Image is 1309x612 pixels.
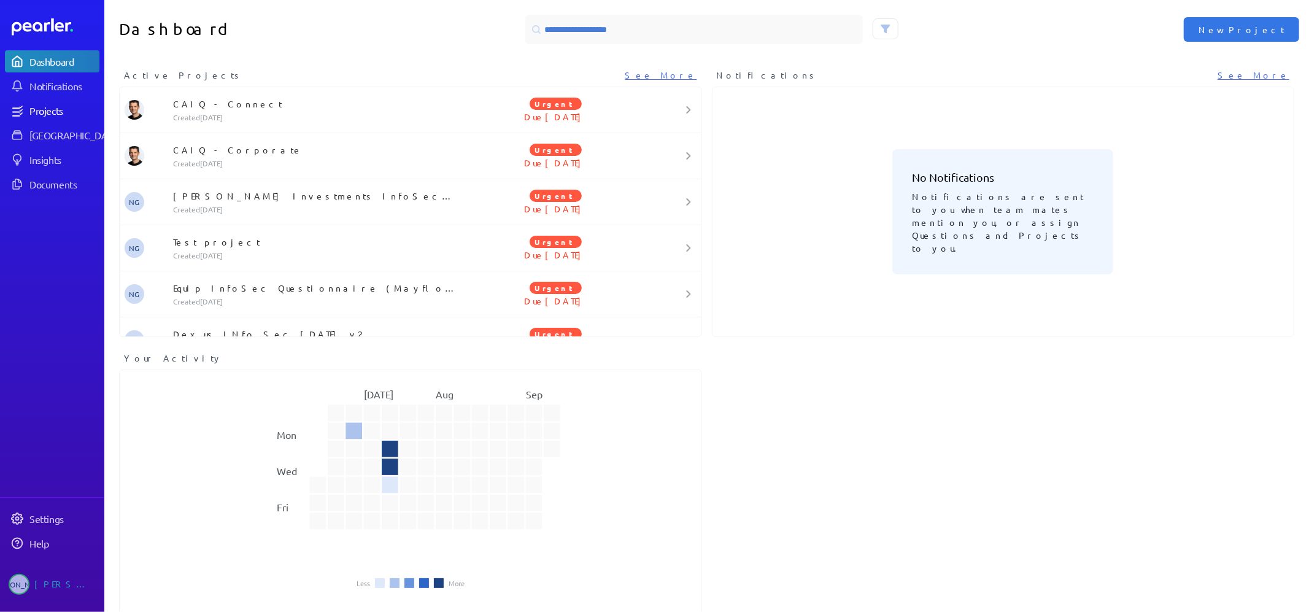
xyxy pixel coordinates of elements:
[1199,23,1284,36] span: New Project
[173,296,459,306] p: Created [DATE]
[530,144,582,156] span: Urgent
[29,80,98,92] div: Notifications
[1184,17,1299,42] button: New Project
[29,129,121,141] div: [GEOGRAPHIC_DATA]
[29,104,98,117] div: Projects
[173,328,459,340] p: Dexus INfo Sec [DATE] v2
[459,110,653,123] p: Due [DATE]
[125,330,144,350] span: Chris Shaw
[173,190,459,202] p: [PERSON_NAME] Investments InfoSec questionnaire
[5,173,99,195] a: Documents
[173,144,459,156] p: CAIQ - Corporate
[125,238,144,258] span: Natasha Gray
[459,203,653,215] p: Due [DATE]
[173,158,459,168] p: Created [DATE]
[5,99,99,122] a: Projects
[29,537,98,549] div: Help
[125,284,144,304] span: Natasha Gray
[12,18,99,36] a: Dashboard
[1218,69,1289,82] a: See More
[530,236,582,248] span: Urgent
[277,465,297,477] text: Wed
[29,513,98,525] div: Settings
[5,75,99,97] a: Notifications
[34,574,96,595] div: [PERSON_NAME]
[912,169,1094,185] h3: No Notifications
[173,204,459,214] p: Created [DATE]
[5,508,99,530] a: Settings
[459,157,653,169] p: Due [DATE]
[449,579,465,587] li: More
[5,149,99,171] a: Insights
[357,579,370,587] li: Less
[173,282,459,294] p: Equip InfoSec Questionnaire (Mayflower)
[119,15,406,44] h1: Dashboard
[530,282,582,294] span: Urgent
[29,55,98,68] div: Dashboard
[125,100,144,120] img: James Layton
[277,501,288,513] text: Fri
[5,532,99,554] a: Help
[530,98,582,110] span: Urgent
[277,428,296,441] text: Mon
[530,328,582,340] span: Urgent
[526,388,543,400] text: Sep
[459,249,653,261] p: Due [DATE]
[530,190,582,202] span: Urgent
[29,153,98,166] div: Insights
[173,236,459,248] p: Test project
[9,574,29,595] span: Jessica Oates
[364,388,393,400] text: [DATE]
[173,250,459,260] p: Created [DATE]
[125,192,144,212] span: Natasha Gray
[124,69,243,82] span: Active Projects
[436,388,454,400] text: Aug
[625,69,697,82] a: See More
[29,178,98,190] div: Documents
[717,69,819,82] span: Notifications
[173,98,459,110] p: CAIQ - Connect
[5,569,99,600] a: [PERSON_NAME][PERSON_NAME]
[5,124,99,146] a: [GEOGRAPHIC_DATA]
[5,50,99,72] a: Dashboard
[125,146,144,166] img: James Layton
[912,185,1094,255] p: Notifications are sent to you when team mates mention you, or assign Questions and Projects to you.
[459,295,653,307] p: Due [DATE]
[124,352,223,365] span: Your Activity
[173,112,459,122] p: Created [DATE]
